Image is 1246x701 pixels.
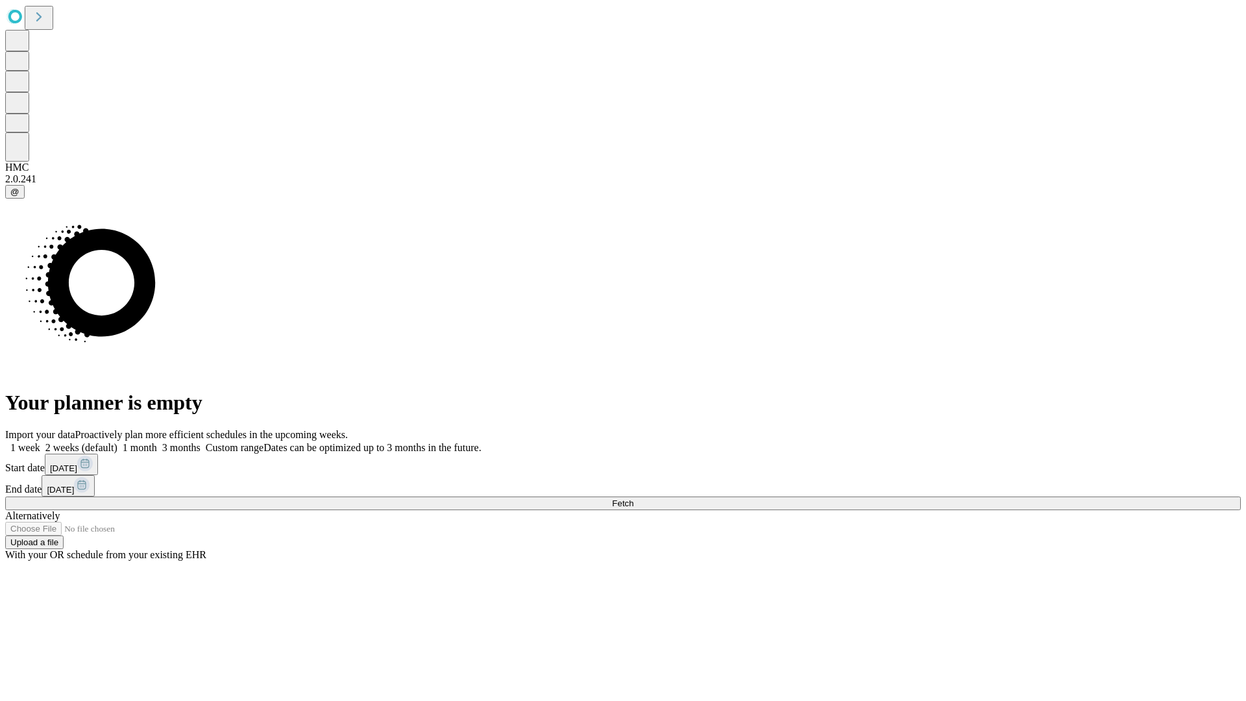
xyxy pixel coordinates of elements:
[5,391,1241,415] h1: Your planner is empty
[5,173,1241,185] div: 2.0.241
[5,475,1241,497] div: End date
[45,442,117,453] span: 2 weeks (default)
[45,454,98,475] button: [DATE]
[42,475,95,497] button: [DATE]
[10,442,40,453] span: 1 week
[5,429,75,440] span: Import your data
[5,535,64,549] button: Upload a file
[5,510,60,521] span: Alternatively
[5,549,206,560] span: With your OR schedule from your existing EHR
[123,442,157,453] span: 1 month
[50,463,77,473] span: [DATE]
[5,162,1241,173] div: HMC
[5,185,25,199] button: @
[5,454,1241,475] div: Start date
[5,497,1241,510] button: Fetch
[47,485,74,495] span: [DATE]
[263,442,481,453] span: Dates can be optimized up to 3 months in the future.
[75,429,348,440] span: Proactively plan more efficient schedules in the upcoming weeks.
[206,442,263,453] span: Custom range
[162,442,201,453] span: 3 months
[10,187,19,197] span: @
[612,498,633,508] span: Fetch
